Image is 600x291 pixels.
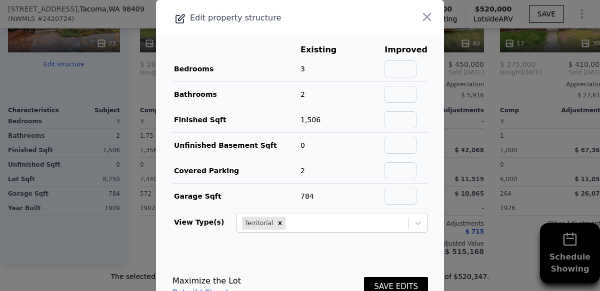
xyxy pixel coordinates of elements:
[172,209,236,233] td: View Type(s)
[172,107,300,133] td: Finished Sqft
[300,43,352,56] th: Existing
[300,167,305,175] span: 2
[300,141,305,149] span: 0
[300,116,320,124] span: 1,506
[172,275,242,287] div: Maximize the Lot
[156,11,386,25] div: Edit property structure
[300,192,314,200] span: 784
[384,43,428,56] th: Improved
[172,133,300,158] td: Unfinished Basement Sqft
[300,65,305,73] span: 3
[300,90,305,98] span: 2
[172,158,300,184] td: Covered Parking
[172,82,300,107] td: Bathrooms
[274,217,285,230] div: Remove Territorial
[242,217,274,230] div: Territorial
[172,184,300,209] td: Garage Sqft
[172,56,300,82] td: Bedrooms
